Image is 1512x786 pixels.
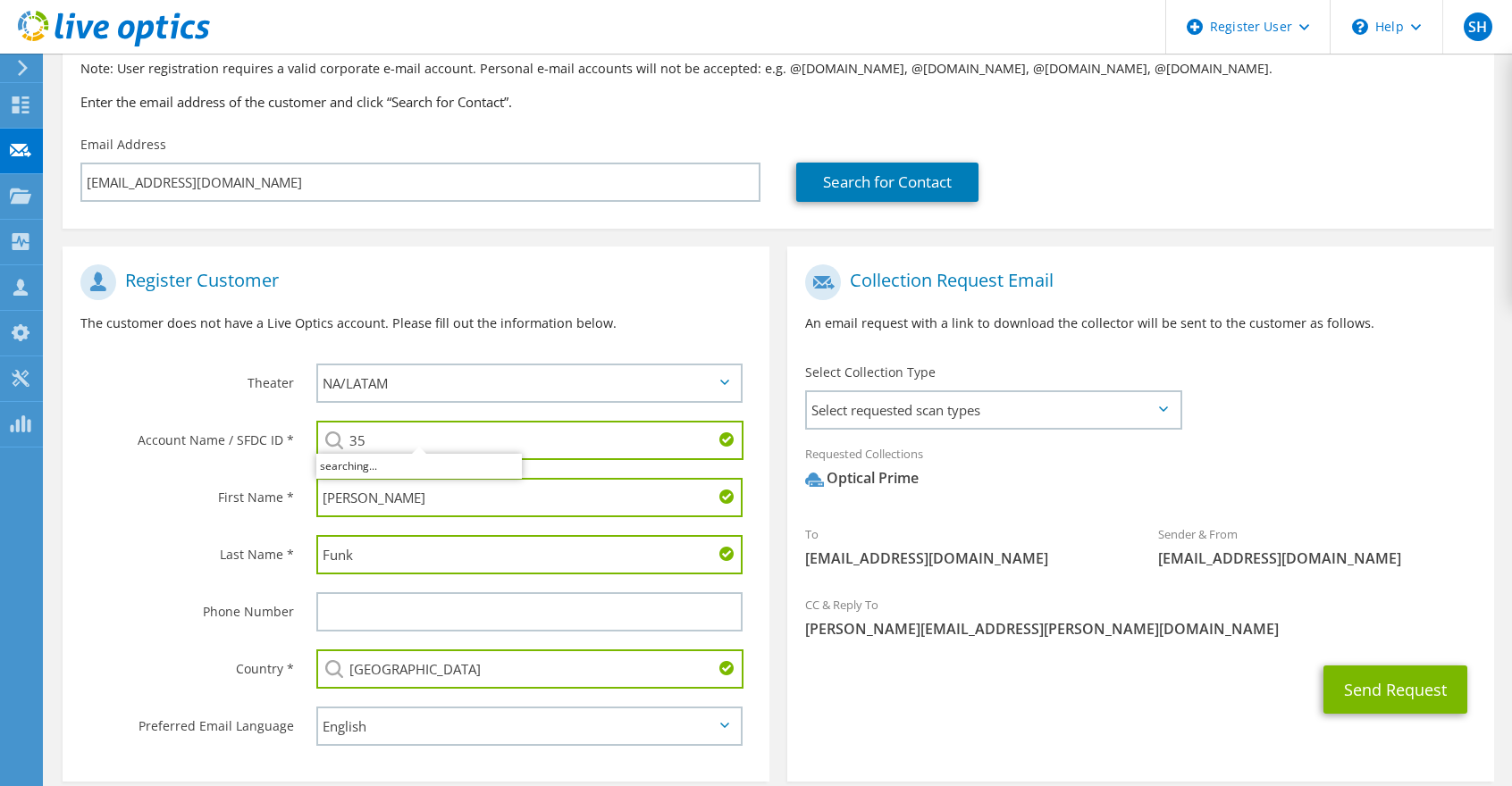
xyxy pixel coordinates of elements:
span: [EMAIL_ADDRESS][DOMAIN_NAME] [805,548,1122,568]
div: Requested Collections [787,435,1494,506]
div: Optical Prime [805,468,919,489]
label: Select Collection Type [805,364,936,381]
label: Phone Number [80,592,294,621]
span: [EMAIL_ADDRESS][DOMAIN_NAME] [1158,548,1475,568]
svg: \n [1352,19,1368,35]
div: Sender & From [1140,515,1493,577]
span: Select requested scan types [807,392,1180,428]
a: Search for Contact [796,163,979,202]
span: SH [1464,13,1492,41]
h3: Enter the email address of the customer and click “Search for Contact”. [80,92,1476,112]
label: Preferred Email Language [80,707,294,735]
button: Send Request [1323,665,1467,714]
h1: Collection Request Email [805,264,1467,300]
div: To [787,515,1140,577]
h1: Register Customer [80,264,743,300]
span: [PERSON_NAME][EMAIL_ADDRESS][PERSON_NAME][DOMAIN_NAME] [805,619,1476,639]
div: CC & Reply To [787,586,1494,648]
p: An email request with a link to download the collector will be sent to the customer as follows. [805,314,1476,333]
label: Last Name * [80,535,294,564]
label: First Name * [80,478,294,506]
label: Email Address [80,136,166,154]
label: Country * [80,649,294,678]
p: The customer does not have a Live Optics account. Please fill out the information below. [80,314,752,333]
label: Account Name / SFDC ID * [80,421,294,449]
label: Theater [80,364,294,392]
p: Note: User registration requires a valid corporate e-mail account. Personal e-mail accounts will ... [80,59,1476,79]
